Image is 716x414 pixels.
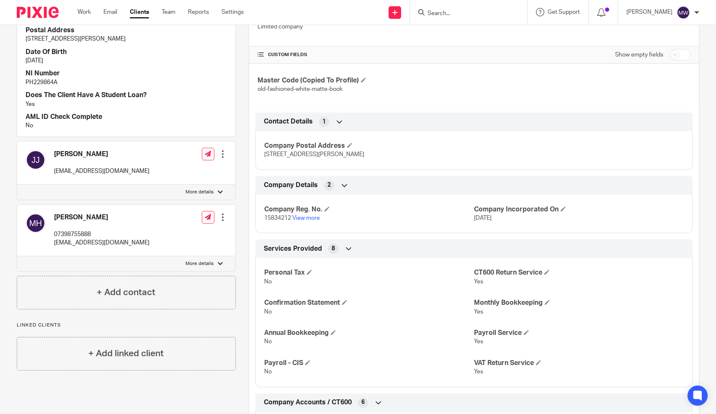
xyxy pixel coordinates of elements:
[97,286,155,299] h4: + Add contact
[258,23,474,31] p: Limited company
[54,230,149,239] p: 07398755888
[17,322,236,329] p: Linked clients
[17,7,59,18] img: Pixie
[626,8,672,16] p: [PERSON_NAME]
[26,121,227,130] p: No
[361,398,365,406] span: 6
[264,359,474,368] h4: Payroll - CIS
[264,215,291,221] span: 15834212
[77,8,91,16] a: Work
[474,369,483,375] span: Yes
[185,260,214,267] p: More details
[264,205,474,214] h4: Company Reg. No.
[103,8,117,16] a: Email
[26,48,227,57] h4: Date Of Birth
[54,213,149,222] h4: [PERSON_NAME]
[26,78,227,87] p: PH229864A
[264,298,474,307] h4: Confirmation Statement
[26,26,227,35] h4: Postal Address
[264,117,313,126] span: Contact Details
[474,298,684,307] h4: Monthly Bookkeeping
[258,76,474,85] h4: Master Code (Copied To Profile)
[264,152,364,157] span: [STREET_ADDRESS][PERSON_NAME]
[677,6,690,19] img: svg%3E
[474,309,483,315] span: Yes
[54,167,149,175] p: [EMAIL_ADDRESS][DOMAIN_NAME]
[26,100,227,108] p: Yes
[88,347,164,360] h4: + Add linked client
[427,10,502,18] input: Search
[26,150,46,170] img: svg%3E
[130,8,149,16] a: Clients
[474,329,684,337] h4: Payroll Service
[26,35,227,43] p: [STREET_ADDRESS][PERSON_NAME]
[162,8,175,16] a: Team
[474,205,684,214] h4: Company Incorporated On
[474,215,492,221] span: [DATE]
[26,69,227,78] h4: NI Number
[54,150,149,159] h4: [PERSON_NAME]
[221,8,244,16] a: Settings
[264,244,322,253] span: Services Provided
[264,398,352,407] span: Company Accounts / CT600
[322,118,326,126] span: 1
[26,113,227,121] h4: AML ID Check Complete
[264,181,318,190] span: Company Details
[474,279,483,285] span: Yes
[188,8,209,16] a: Reports
[264,329,474,337] h4: Annual Bookkeeping
[474,268,684,277] h4: CT600 Return Service
[264,141,474,150] h4: Company Postal Address
[264,279,272,285] span: No
[258,86,343,92] span: old-fashioned-white-matte-book
[185,189,214,195] p: More details
[264,369,272,375] span: No
[26,91,227,100] h4: Does The Client Have A Student Loan?
[258,51,474,58] h4: CUSTOM FIELDS
[292,215,320,221] a: View more
[264,268,474,277] h4: Personal Tax
[332,244,335,253] span: 8
[548,9,580,15] span: Get Support
[54,239,149,247] p: [EMAIL_ADDRESS][DOMAIN_NAME]
[264,339,272,345] span: No
[327,181,331,189] span: 2
[474,339,483,345] span: Yes
[26,57,227,65] p: [DATE]
[474,359,684,368] h4: VAT Return Service
[264,309,272,315] span: No
[615,51,663,59] label: Show empty fields
[26,213,46,233] img: svg%3E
